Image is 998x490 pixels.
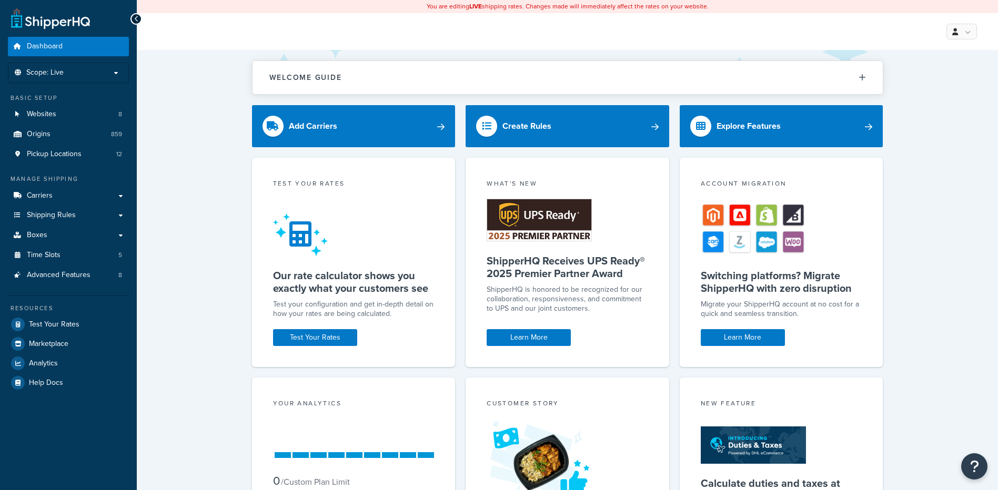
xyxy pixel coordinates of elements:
span: Marketplace [29,340,68,349]
a: Origins859 [8,125,129,144]
div: Add Carriers [289,119,337,134]
a: Learn More [701,329,785,346]
a: Add Carriers [252,105,456,147]
li: Pickup Locations [8,145,129,164]
button: Open Resource Center [961,453,987,479]
div: What's New [487,179,648,191]
span: Carriers [27,191,53,200]
div: Test your configuration and get in-depth detail on how your rates are being calculated. [273,300,435,319]
span: Analytics [29,359,58,368]
a: Boxes [8,226,129,245]
h5: Switching platforms? Migrate ShipperHQ with zero disruption [701,269,862,294]
p: ShipperHQ is honored to be recognized for our collaboration, responsiveness, and commitment to UP... [487,285,648,313]
a: Advanced Features8 [8,266,129,285]
span: 8 [118,110,122,119]
a: Explore Features [680,105,883,147]
span: Scope: Live [26,68,64,77]
span: Dashboard [27,42,63,51]
span: Origins [27,130,51,139]
a: Learn More [487,329,571,346]
a: Create Rules [466,105,669,147]
li: Time Slots [8,246,129,265]
a: Help Docs [8,373,129,392]
h5: ShipperHQ Receives UPS Ready® 2025 Premier Partner Award [487,254,648,280]
span: Boxes [27,231,47,240]
div: New Feature [701,399,862,411]
li: Advanced Features [8,266,129,285]
div: Account Migration [701,179,862,191]
a: Analytics [8,354,129,373]
h2: Welcome Guide [269,74,342,81]
span: Pickup Locations [27,150,82,159]
li: Websites [8,105,129,124]
a: Test Your Rates [8,315,129,334]
li: Origins [8,125,129,144]
a: Pickup Locations12 [8,145,129,164]
span: Help Docs [29,379,63,387]
span: 8 [118,271,122,280]
div: Resources [8,304,129,313]
div: Explore Features [717,119,781,134]
button: Welcome Guide [253,61,883,94]
a: Shipping Rules [8,206,129,225]
small: / Custom Plan Limit [281,476,350,488]
span: Advanced Features [27,271,90,280]
a: Test Your Rates [273,329,357,346]
span: Websites [27,110,56,119]
span: 859 [111,130,122,139]
span: 12 [116,150,122,159]
span: 0 [273,472,280,489]
h5: Our rate calculator shows you exactly what your customers see [273,269,435,294]
div: Migrate your ShipperHQ account at no cost for a quick and seamless transition. [701,300,862,319]
div: Customer Story [487,399,648,411]
a: Time Slots5 [8,246,129,265]
a: Websites8 [8,105,129,124]
div: Your Analytics [273,399,435,411]
div: Create Rules [502,119,551,134]
a: Carriers [8,186,129,206]
span: Test Your Rates [29,320,79,329]
div: Manage Shipping [8,175,129,183]
span: Shipping Rules [27,211,76,220]
b: LIVE [469,2,482,11]
a: Dashboard [8,37,129,56]
a: Marketplace [8,334,129,353]
span: Time Slots [27,251,61,260]
div: Test your rates [273,179,435,191]
span: 5 [118,251,122,260]
div: Basic Setup [8,94,129,103]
